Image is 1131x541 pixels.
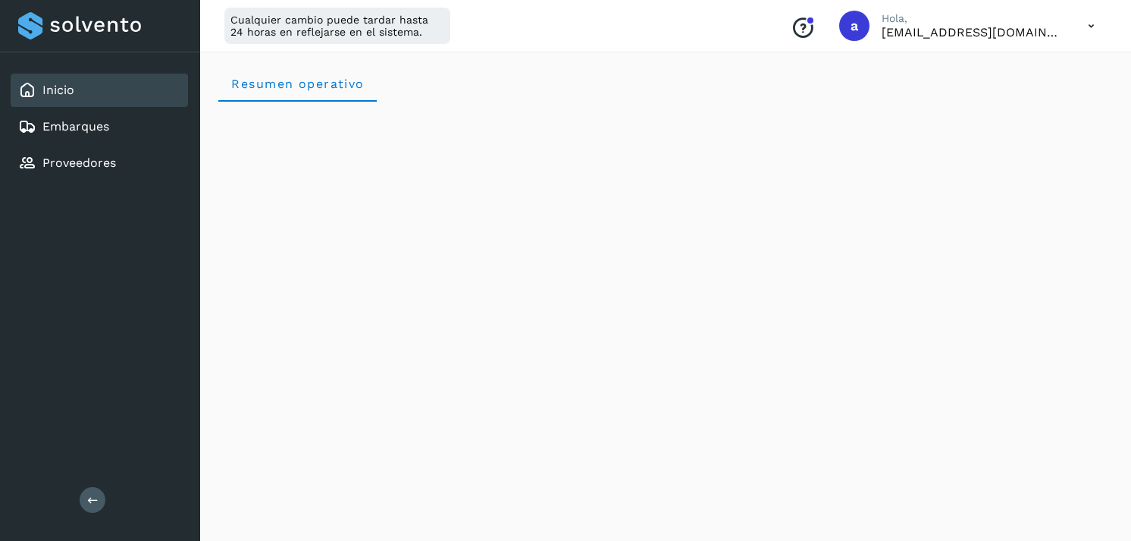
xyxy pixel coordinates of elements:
a: Proveedores [42,156,116,170]
a: Inicio [42,83,74,97]
a: Embarques [42,119,109,134]
div: Cualquier cambio puede tardar hasta 24 horas en reflejarse en el sistema. [224,8,450,44]
p: Hola, [882,12,1064,25]
span: Resumen operativo [230,77,365,91]
div: Proveedores [11,146,188,180]
p: alejperez@niagarawater.com [882,25,1064,39]
div: Embarques [11,110,188,143]
div: Inicio [11,74,188,107]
